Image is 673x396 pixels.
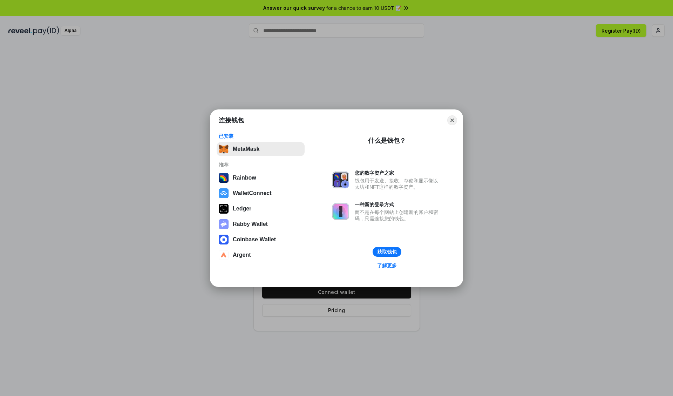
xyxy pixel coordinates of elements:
[233,175,256,181] div: Rainbow
[217,233,305,247] button: Coinbase Wallet
[355,170,442,176] div: 您的数字资产之家
[233,252,251,258] div: Argent
[217,171,305,185] button: Rainbow
[233,236,276,243] div: Coinbase Wallet
[373,261,401,270] a: 了解更多
[355,177,442,190] div: 钱包用于发送、接收、存储和显示像以太坊和NFT这样的数字资产。
[219,250,229,260] img: svg+xml,%3Csvg%20width%3D%2228%22%20height%3D%2228%22%20viewBox%3D%220%200%2028%2028%22%20fill%3D...
[377,249,397,255] div: 获取钱包
[332,203,349,220] img: svg+xml,%3Csvg%20xmlns%3D%22http%3A%2F%2Fwww.w3.org%2F2000%2Fsvg%22%20fill%3D%22none%22%20viewBox...
[355,201,442,208] div: 一种新的登录方式
[377,262,397,269] div: 了解更多
[217,248,305,262] button: Argent
[373,247,401,257] button: 获取钱包
[219,204,229,214] img: svg+xml,%3Csvg%20xmlns%3D%22http%3A%2F%2Fwww.w3.org%2F2000%2Fsvg%22%20width%3D%2228%22%20height%3...
[355,209,442,222] div: 而不是在每个网站上创建新的账户和密码，只需连接您的钱包。
[217,186,305,200] button: WalletConnect
[233,190,272,196] div: WalletConnect
[219,144,229,154] img: svg+xml,%3Csvg%20fill%3D%22none%22%20height%3D%2233%22%20viewBox%3D%220%200%2035%2033%22%20width%...
[332,172,349,188] img: svg+xml,%3Csvg%20xmlns%3D%22http%3A%2F%2Fwww.w3.org%2F2000%2Fsvg%22%20fill%3D%22none%22%20viewBox...
[219,116,244,125] h1: 连接钱包
[368,136,406,145] div: 什么是钱包？
[219,188,229,198] img: svg+xml,%3Csvg%20width%3D%2228%22%20height%3D%2228%22%20viewBox%3D%220%200%2028%2028%22%20fill%3D...
[217,202,305,216] button: Ledger
[217,142,305,156] button: MetaMask
[219,235,229,244] img: svg+xml,%3Csvg%20width%3D%2228%22%20height%3D%2228%22%20viewBox%3D%220%200%2028%2028%22%20fill%3D...
[233,221,268,227] div: Rabby Wallet
[233,206,251,212] div: Ledger
[219,173,229,183] img: svg+xml,%3Csvg%20width%3D%22120%22%20height%3D%22120%22%20viewBox%3D%220%200%20120%20120%22%20fil...
[233,146,259,152] div: MetaMask
[219,219,229,229] img: svg+xml,%3Csvg%20xmlns%3D%22http%3A%2F%2Fwww.w3.org%2F2000%2Fsvg%22%20fill%3D%22none%22%20viewBox...
[447,115,457,125] button: Close
[217,217,305,231] button: Rabby Wallet
[219,133,302,139] div: 已安装
[219,162,302,168] div: 推荐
